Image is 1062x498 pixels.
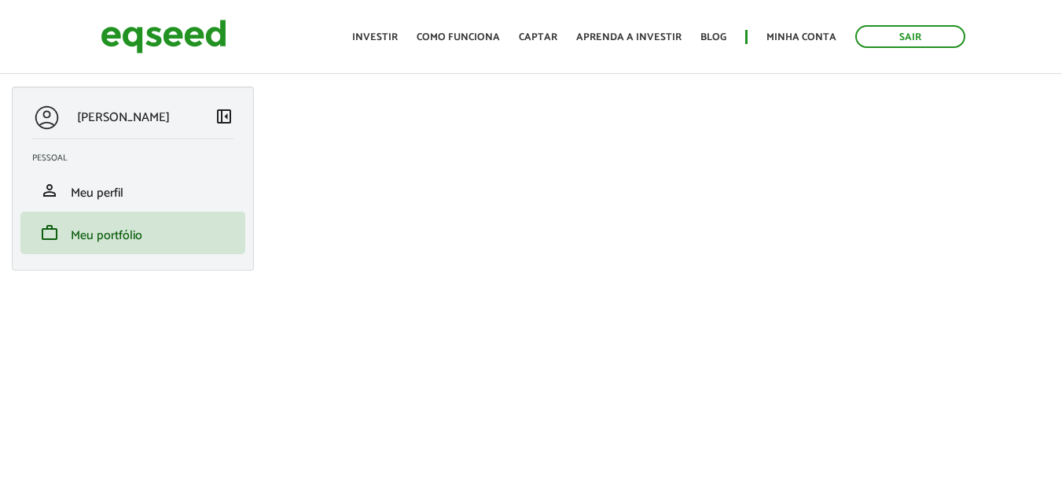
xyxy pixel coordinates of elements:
[71,183,123,204] span: Meu perfil
[20,212,245,254] li: Meu portfólio
[40,223,59,242] span: work
[20,169,245,212] li: Meu perfil
[71,225,142,246] span: Meu portfólio
[417,32,500,42] a: Como funciona
[101,16,226,57] img: EqSeed
[855,25,965,48] a: Sair
[215,107,233,126] span: left_panel_close
[766,32,836,42] a: Minha conta
[700,32,726,42] a: Blog
[77,110,170,125] p: [PERSON_NAME]
[40,181,59,200] span: person
[519,32,557,42] a: Captar
[215,107,233,129] a: Colapsar menu
[352,32,398,42] a: Investir
[32,181,233,200] a: personMeu perfil
[32,223,233,242] a: workMeu portfólio
[32,153,245,163] h2: Pessoal
[576,32,682,42] a: Aprenda a investir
